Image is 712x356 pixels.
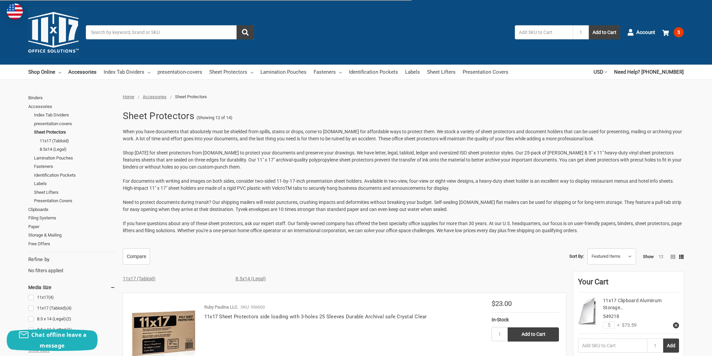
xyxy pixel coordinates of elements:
[636,29,655,36] span: Account
[427,65,456,79] a: Sheet Lifters
[28,256,115,274] div: No filters applied
[34,179,115,188] a: Labels
[68,65,97,79] a: Accessories
[614,65,684,79] a: Need Help? [PHONE_NUMBER]
[28,325,115,334] a: 8.5 x 11 (Letter)
[594,65,607,79] a: USD
[241,304,265,311] p: SKU: 556600
[619,322,637,329] span: $73.59
[492,299,512,308] span: $23.00
[28,256,115,263] h5: Refine by
[123,220,684,234] p: If you have questions about any of these sheet protectors, ask our expert staff. Our family-owned...
[658,254,663,259] a: 12
[28,231,115,240] a: Storage & Mailing
[34,128,115,137] a: Sheet Protectors
[28,315,115,324] a: 8.5 x 14 (Legal)
[28,7,79,58] img: 11x17.com
[7,3,23,20] img: duty and tax information for United States
[123,178,684,192] p: For documents with writing and images on both sides, consider two-sided 11-by-17-inch presentatio...
[578,297,598,326] img: 11x17 Clipboard Aluminum Storage Box Featuring a High Capacity Clip
[508,327,559,342] input: Add to Cart
[34,111,115,119] a: Index Tab Dividers
[643,254,654,259] span: Show
[48,295,54,300] span: (4)
[34,188,115,197] a: Sheet Lifters
[209,65,253,79] a: Sheet Protectors
[589,25,620,39] button: Add to Cart
[28,304,115,313] a: 11x17 (Tabloid)
[175,94,207,99] span: Sheet Protectors
[123,199,684,213] p: Need to protect documents during transit? Our shipping mailers will resist punctures, crushing im...
[157,65,202,79] a: presentation-covers
[123,276,155,281] a: 11x17 (Tabloid)
[28,222,115,231] a: Paper
[28,205,115,214] a: Clipboards
[66,316,71,321] span: (2)
[123,149,684,171] p: Shop [DATE] for sheet protectors from [DOMAIN_NAME] to protect your documents and preserve your d...
[627,24,655,41] a: Account
[123,94,134,99] a: Home
[34,171,115,180] a: Identification Pockets
[123,107,194,125] h1: Sheet Protectors
[314,65,342,79] a: Fasteners
[405,65,420,79] a: Labels
[615,322,619,329] span: ×
[578,339,647,353] input: Add SKU to Cart
[66,306,72,311] span: (4)
[603,314,619,319] span: 549218
[463,65,508,79] a: Presentation Covers
[31,331,86,349] span: Chat offline leave a message
[40,137,115,145] a: 11x17 (Tabloid)
[28,214,115,222] a: Filing Systems
[28,102,115,111] a: Accessories
[34,119,115,128] a: presentation-covers
[34,162,115,171] a: Fasteners
[67,327,72,332] span: (1)
[603,298,662,310] a: 11x17 Clipboard Aluminum Storage…
[674,27,684,37] span: 5
[34,197,115,205] a: Presentation Covers
[104,65,150,79] a: Index Tab Dividers
[260,65,307,79] a: Lamination Pouches
[197,114,233,121] span: (Showing 12 of 14)
[123,128,684,142] p: When you have documents that absolutely must be shielded from spills, stains or drops, come to [D...
[656,338,712,356] iframe: Google Customer Reviews
[34,154,115,163] a: Lamination Pouches
[123,248,150,264] a: Compare
[492,316,559,323] div: In-Stock
[204,304,238,311] p: Ruby Paulina LLC.
[28,94,115,102] a: Binders
[569,251,584,261] label: Sort By:
[86,25,254,39] input: Search by keyword, brand or SKU
[28,65,61,79] a: Shop Online
[349,65,398,79] a: Identification Pockets
[236,276,266,281] a: 8.5x14 (Legal)
[578,276,679,292] div: Your Cart
[515,25,573,39] input: Add SKU to Cart
[40,145,115,154] a: 8.5x14 (Legal)
[28,293,115,302] a: 11x17
[662,24,684,41] a: 5
[28,240,115,248] a: Free Offers
[204,314,427,320] a: 11x17 Sheet Protectors side loading with 3-holes 25 Sleeves Durable Archival safe Crystal Clear
[28,283,115,291] h5: Media Size
[7,329,98,351] button: Chat offline leave a message
[143,94,167,99] a: Accessories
